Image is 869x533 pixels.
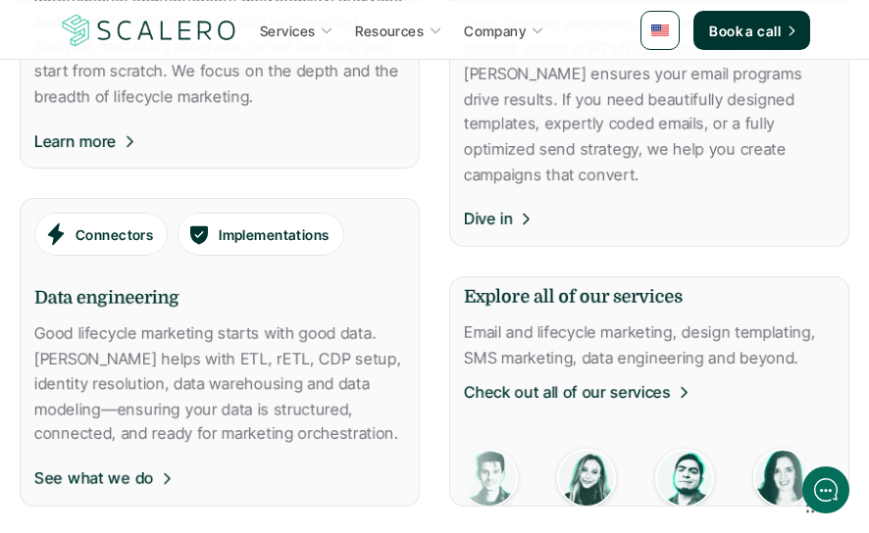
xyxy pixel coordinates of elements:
button: New conversation [16,126,377,168]
p: Good lifecycle marketing starts with good data. [PERSON_NAME] helps with ETL, rETL, CDP setup, id... [34,321,405,447]
p: Company [464,21,526,41]
p: Email and lifecycle marketing, design templating, SMS marketing, data engineering and beyond. [464,320,835,370]
p: Services [260,21,315,41]
span: We run on Gist [164,407,248,419]
p: Implementations [219,224,329,245]
p: From crafting engaging content to building pixel-perfect emails in HTML/CSS and Liquid/Jinja, [PE... [464,12,835,187]
h6: Explore all of our services [464,284,835,311]
a: ConnectorsImplementationsData engineeringGood lifecycle marketing starts with good data. [PERSON_... [20,198,420,507]
p: Check out all of our services [464,380,671,406]
p: Learn more [34,129,117,155]
span: used queries [341,346,381,356]
p: Connectors [76,224,153,245]
img: Scalero company logo [59,12,239,49]
span: New conversation [127,139,235,155]
h6: Data engineering [34,285,405,312]
a: Explore all of our servicesEmail and lifecycle marketing, design templating, SMS marketing, data ... [449,276,849,507]
p: See what we do [34,466,154,492]
p: Resources [355,21,424,41]
span: 0 / 0 [341,333,381,346]
p: Dive in [464,207,513,232]
p: Book a call [709,21,781,41]
a: Scalero company logo [59,13,239,48]
iframe: gist-messenger-bubble-iframe [802,466,849,513]
div: Beta [12,334,49,354]
a: Book a call [693,11,810,50]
